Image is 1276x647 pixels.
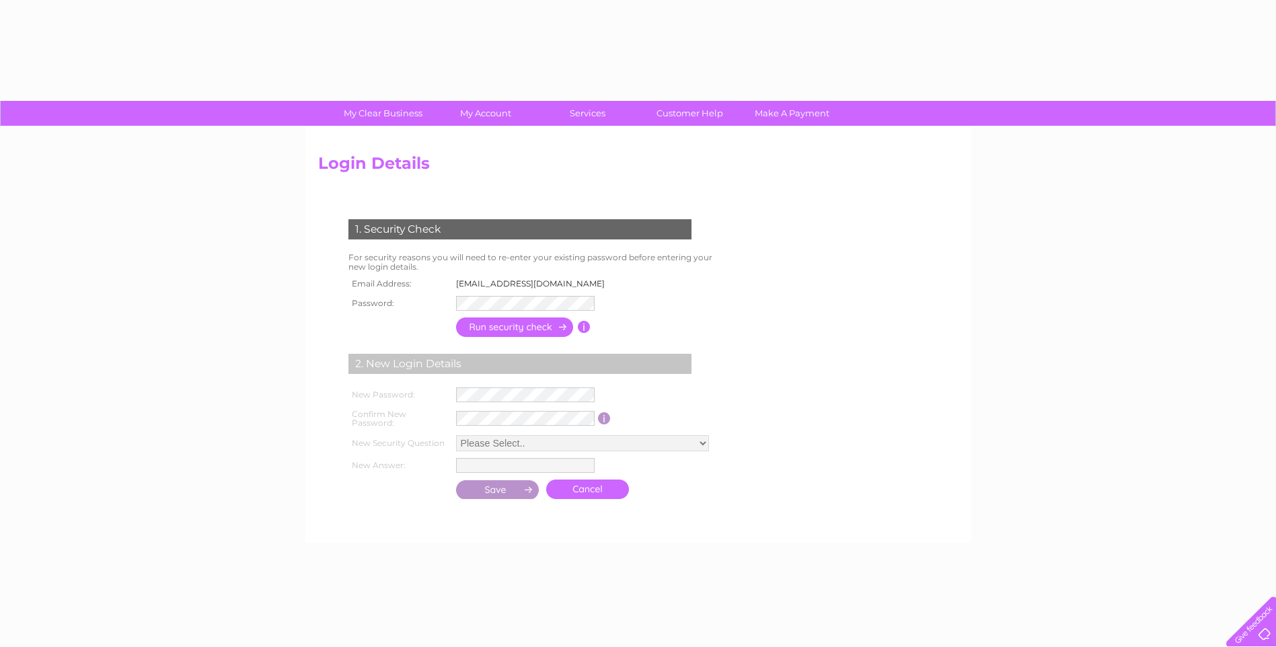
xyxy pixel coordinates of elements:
[348,354,691,374] div: 2. New Login Details
[430,101,541,126] a: My Account
[318,154,959,180] h2: Login Details
[345,275,453,293] th: Email Address:
[532,101,643,126] a: Services
[348,219,691,239] div: 1. Security Check
[345,384,453,406] th: New Password:
[345,250,727,275] td: For security reasons you will need to re-enter your existing password before entering your new lo...
[345,406,453,432] th: Confirm New Password:
[634,101,745,126] a: Customer Help
[578,321,591,333] input: Information
[328,101,439,126] a: My Clear Business
[345,293,453,314] th: Password:
[345,432,453,455] th: New Security Question
[546,480,629,499] a: Cancel
[737,101,848,126] a: Make A Payment
[345,455,453,476] th: New Answer:
[598,412,611,424] input: Information
[453,275,616,293] td: [EMAIL_ADDRESS][DOMAIN_NAME]
[456,480,539,499] input: Submit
